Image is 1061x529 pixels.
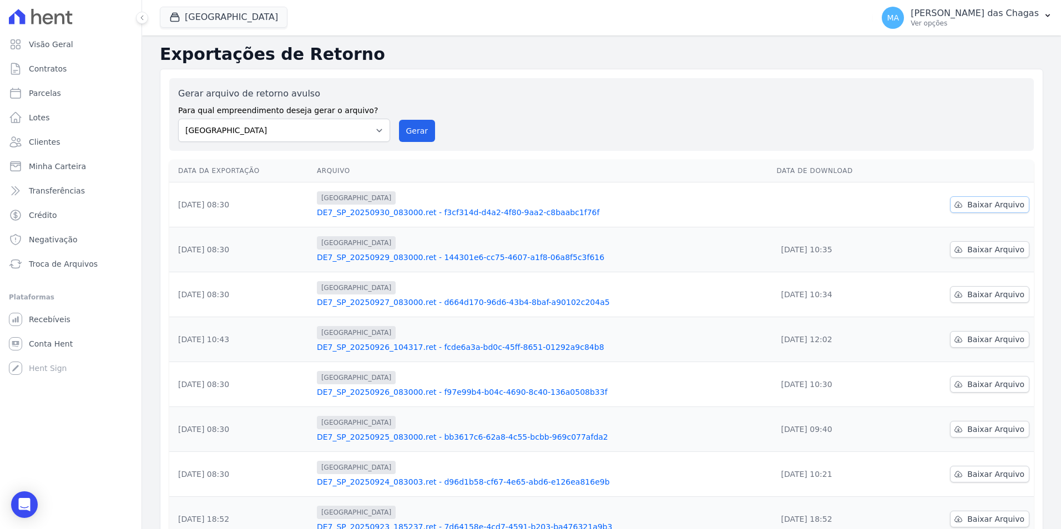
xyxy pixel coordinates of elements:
span: [GEOGRAPHIC_DATA] [317,191,396,205]
span: [GEOGRAPHIC_DATA] [317,371,396,384]
span: Baixar Arquivo [967,289,1024,300]
th: Data da Exportação [169,160,312,182]
p: [PERSON_NAME] das Chagas [911,8,1039,19]
span: Crédito [29,210,57,221]
a: Baixar Arquivo [950,286,1029,303]
a: Crédito [4,204,137,226]
button: [GEOGRAPHIC_DATA] [160,7,287,28]
a: Baixar Arquivo [950,331,1029,348]
td: [DATE] 08:30 [169,227,312,272]
label: Para qual empreendimento deseja gerar o arquivo? [178,100,390,116]
span: Parcelas [29,88,61,99]
span: Contratos [29,63,67,74]
span: [GEOGRAPHIC_DATA] [317,416,396,429]
span: Conta Hent [29,338,73,349]
a: Baixar Arquivo [950,421,1029,438]
a: Clientes [4,131,137,153]
a: DE7_SP_20250930_083000.ret - f3cf314d-d4a2-4f80-9aa2-c8baabc1f76f [317,207,768,218]
a: DE7_SP_20250926_083000.ret - f97e99b4-b04c-4690-8c40-136a0508b33f [317,386,768,398]
span: Troca de Arquivos [29,258,98,269]
td: [DATE] 08:30 [169,407,312,452]
a: Visão Geral [4,33,137,55]
span: Visão Geral [29,39,73,50]
div: Open Intercom Messenger [11,491,38,518]
a: DE7_SP_20250925_083000.ret - bb3617c6-62a8-4c55-bcbb-969c077afda2 [317,431,768,442]
span: MA [887,14,899,22]
span: Baixar Arquivo [967,379,1024,390]
a: DE7_SP_20250929_083000.ret - 144301e6-cc75-4607-a1f8-06a8f5c3f616 [317,252,768,263]
span: Baixar Arquivo [967,199,1024,210]
td: [DATE] 10:30 [772,362,901,407]
td: [DATE] 10:34 [772,272,901,317]
a: Minha Carteira [4,155,137,177]
span: [GEOGRAPHIC_DATA] [317,281,396,294]
span: Recebíveis [29,314,70,325]
a: DE7_SP_20250924_083003.ret - d96d1b58-cf67-4e65-abd6-e126ea816e9b [317,476,768,487]
td: [DATE] 10:21 [772,452,901,497]
h2: Exportações de Retorno [160,44,1043,64]
th: Data de Download [772,160,901,182]
a: Baixar Arquivo [950,376,1029,393]
span: [GEOGRAPHIC_DATA] [317,236,396,250]
td: [DATE] 09:40 [772,407,901,452]
span: Clientes [29,136,60,147]
td: [DATE] 10:43 [169,317,312,362]
span: Lotes [29,112,50,123]
button: Gerar [399,120,436,142]
div: Plataformas [9,291,133,304]
td: [DATE] 08:30 [169,362,312,407]
button: MA [PERSON_NAME] das Chagas Ver opções [873,2,1061,33]
a: Contratos [4,58,137,80]
td: [DATE] 12:02 [772,317,901,362]
span: [GEOGRAPHIC_DATA] [317,326,396,339]
span: Baixar Arquivo [967,424,1024,435]
span: Baixar Arquivo [967,513,1024,525]
a: Baixar Arquivo [950,466,1029,482]
span: [GEOGRAPHIC_DATA] [317,461,396,474]
a: Recebíveis [4,308,137,330]
span: Negativação [29,234,78,245]
span: Transferências [29,185,85,196]
a: Baixar Arquivo [950,511,1029,527]
a: Negativação [4,228,137,251]
span: [GEOGRAPHIC_DATA] [317,506,396,519]
a: Conta Hent [4,333,137,355]
label: Gerar arquivo de retorno avulso [178,87,390,100]
a: DE7_SP_20250927_083000.ret - d664d170-96d6-43b4-8baf-a90102c204a5 [317,297,768,308]
a: DE7_SP_20250926_104317.ret - fcde6a3a-bd0c-45ff-8651-01292a9c84b8 [317,342,768,353]
td: [DATE] 08:30 [169,452,312,497]
a: Lotes [4,106,137,129]
p: Ver opções [911,19,1039,28]
span: Minha Carteira [29,161,86,172]
a: Baixar Arquivo [950,196,1029,213]
a: Parcelas [4,82,137,104]
th: Arquivo [312,160,772,182]
span: Baixar Arquivo [967,469,1024,480]
a: Transferências [4,180,137,202]
td: [DATE] 08:30 [169,272,312,317]
span: Baixar Arquivo [967,244,1024,255]
a: Troca de Arquivos [4,253,137,275]
a: Baixar Arquivo [950,241,1029,258]
td: [DATE] 08:30 [169,182,312,227]
td: [DATE] 10:35 [772,227,901,272]
span: Baixar Arquivo [967,334,1024,345]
